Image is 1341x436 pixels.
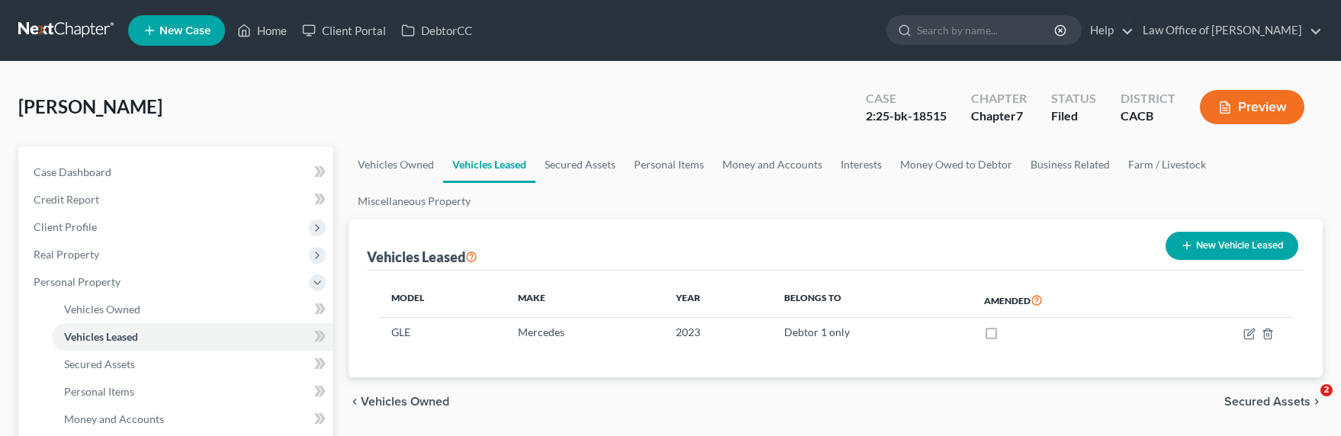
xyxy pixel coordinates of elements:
a: Vehicles Owned [349,146,443,183]
span: Real Property [34,248,99,261]
a: Credit Report [21,186,333,213]
div: Vehicles Leased [367,248,478,266]
div: 2:25-bk-18515 [866,107,947,125]
span: Secured Assets [1224,396,1310,408]
a: DebtorCC [394,17,480,44]
span: Personal Property [34,275,121,288]
th: Make [506,283,664,318]
span: Personal Items [64,385,134,398]
span: Vehicles Owned [64,303,140,316]
th: Belongs To [772,283,972,318]
div: Filed [1051,107,1096,125]
a: Miscellaneous Property [349,183,480,220]
th: Year [664,283,772,318]
div: Status [1051,90,1096,107]
a: Help [1082,17,1134,44]
button: New Vehicle Leased [1166,232,1298,260]
span: Credit Report [34,193,99,206]
span: Vehicles Leased [64,330,138,343]
button: Secured Assets chevron_right [1224,396,1323,408]
span: Money and Accounts [64,412,164,425]
iframe: Intercom live chat [1289,384,1326,421]
button: Preview [1200,90,1304,124]
button: chevron_left Vehicles Owned [349,396,449,408]
span: Secured Assets [64,357,135,370]
span: New Case [159,25,211,37]
a: Vehicles Leased [52,323,333,351]
a: Vehicles Leased [443,146,535,183]
div: District [1121,90,1175,107]
a: Business Related [1021,146,1119,183]
span: Case Dashboard [34,165,111,178]
span: 7 [1016,108,1023,123]
a: Interests [831,146,891,183]
div: Chapter [971,107,1027,125]
a: Case Dashboard [21,159,333,186]
span: Vehicles Owned [361,396,449,408]
a: Personal Items [625,146,713,183]
a: Home [230,17,294,44]
span: 2 [1320,384,1333,396]
div: Case [866,90,947,107]
span: [PERSON_NAME] [18,95,162,117]
td: 2023 [664,318,772,347]
span: Client Profile [34,220,97,233]
a: Farm / Livestock [1119,146,1215,183]
th: Amended [972,283,1156,318]
a: Money Owed to Debtor [891,146,1021,183]
a: Law Office of [PERSON_NAME] [1135,17,1322,44]
div: Chapter [971,90,1027,107]
td: GLE [379,318,506,347]
input: Search by name... [917,16,1056,44]
th: Model [379,283,506,318]
a: Personal Items [52,378,333,406]
a: Money and Accounts [713,146,831,183]
td: Debtor 1 only [772,318,972,347]
div: CACB [1121,107,1175,125]
a: Vehicles Owned [52,296,333,323]
a: Secured Assets [52,351,333,378]
a: Money and Accounts [52,406,333,433]
a: Secured Assets [535,146,625,183]
td: Mercedes [506,318,664,347]
i: chevron_left [349,396,361,408]
a: Client Portal [294,17,394,44]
